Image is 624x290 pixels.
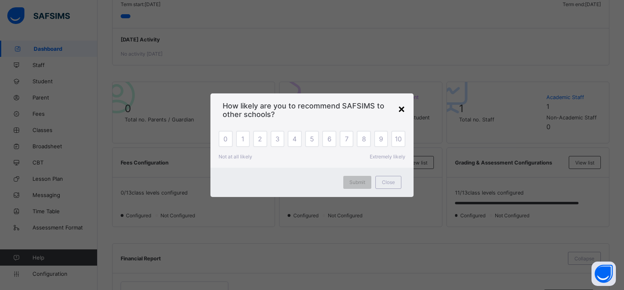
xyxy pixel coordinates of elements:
[292,135,297,143] span: 4
[349,179,365,185] span: Submit
[219,131,233,147] div: 0
[241,135,244,143] span: 1
[379,135,383,143] span: 9
[219,154,252,160] span: Not at all likely
[398,102,405,115] div: ×
[345,135,349,143] span: 7
[310,135,314,143] span: 5
[223,102,401,119] span: How likely are you to recommend SAFSIMS to other schools?
[382,179,395,185] span: Close
[327,135,331,143] span: 6
[395,135,402,143] span: 10
[258,135,262,143] span: 2
[591,262,616,286] button: Open asap
[370,154,405,160] span: Extremely likely
[275,135,279,143] span: 3
[362,135,366,143] span: 8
